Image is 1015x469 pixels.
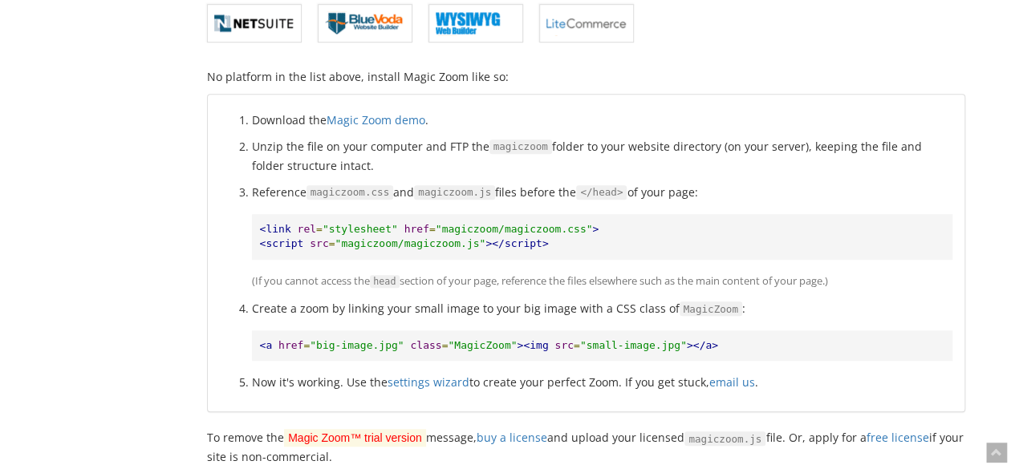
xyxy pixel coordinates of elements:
b: Magic Zoom for LiteCommerce [546,11,627,35]
p: To remove the message, and upload your licensed file. Or, apply for a if your site is non-commerc... [207,428,965,466]
code: magiczoom.js [684,431,765,446]
span: <link [260,223,291,235]
a: Magic Zoom for NetSuite [207,4,302,42]
span: "small-image.jpg" [580,339,687,351]
span: = [329,237,335,249]
span: "magiczoom/magiczoom.js" [335,237,485,249]
span: ></a> [687,339,718,351]
a: Magic Zoom for BlueVoda [318,4,412,42]
span: "MagicZoom" [448,339,517,351]
span: = [303,339,310,351]
p: Create a zoom by linking your small image to your big image with a CSS class of : [252,299,952,318]
span: = [574,339,580,351]
a: Magic Zoom for LiteCommerce [539,4,634,42]
span: rel [297,223,315,235]
a: free license [866,430,928,445]
span: href [404,223,429,235]
span: = [316,223,323,235]
code: magiczoom.css [307,185,394,200]
span: ><img [517,339,548,351]
code: magiczoom [489,139,552,154]
span: "big-image.jpg" [310,339,404,351]
a: settings wizard [388,374,469,390]
a: email us [709,374,755,390]
code: MagicZoom [680,301,742,316]
span: <a [260,339,273,351]
li: Now it's working. Use the to create your perfect Zoom. If you get stuck, . [252,373,952,391]
li: Download the . [252,111,952,129]
p: No platform in the list above, install Magic Zoom like so: [207,67,965,86]
li: Unzip the file on your computer and FTP the folder to your website directory (on your server), ke... [252,137,952,175]
b: Magic Zoom for WYSIWYG [436,11,516,35]
mark: Magic Zoom™ trial version [284,429,427,447]
span: "stylesheet" [323,223,398,235]
a: Magic Zoom demo [327,112,425,127]
a: buy a license [477,430,547,445]
span: ></script> [485,237,548,249]
b: Magic Zoom for BlueVoda [325,11,405,35]
span: class [410,339,441,351]
span: src [554,339,573,351]
code: head [370,275,400,288]
b: Magic Zoom for NetSuite [214,11,294,35]
span: = [429,223,436,235]
span: href [278,339,303,351]
span: <script [260,237,304,249]
code: </head> [576,185,627,200]
li: Reference and files before the of your page: [252,183,952,291]
code: magiczoom.js [414,185,495,200]
span: src [310,237,328,249]
span: "magiczoom/magiczoom.css" [436,223,593,235]
span: = [442,339,449,351]
span: > [592,223,599,235]
a: Magic Zoom for WYSIWYG [428,4,523,42]
p: (If you cannot access the section of your page, reference the files elsewhere such as the main co... [252,272,952,291]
